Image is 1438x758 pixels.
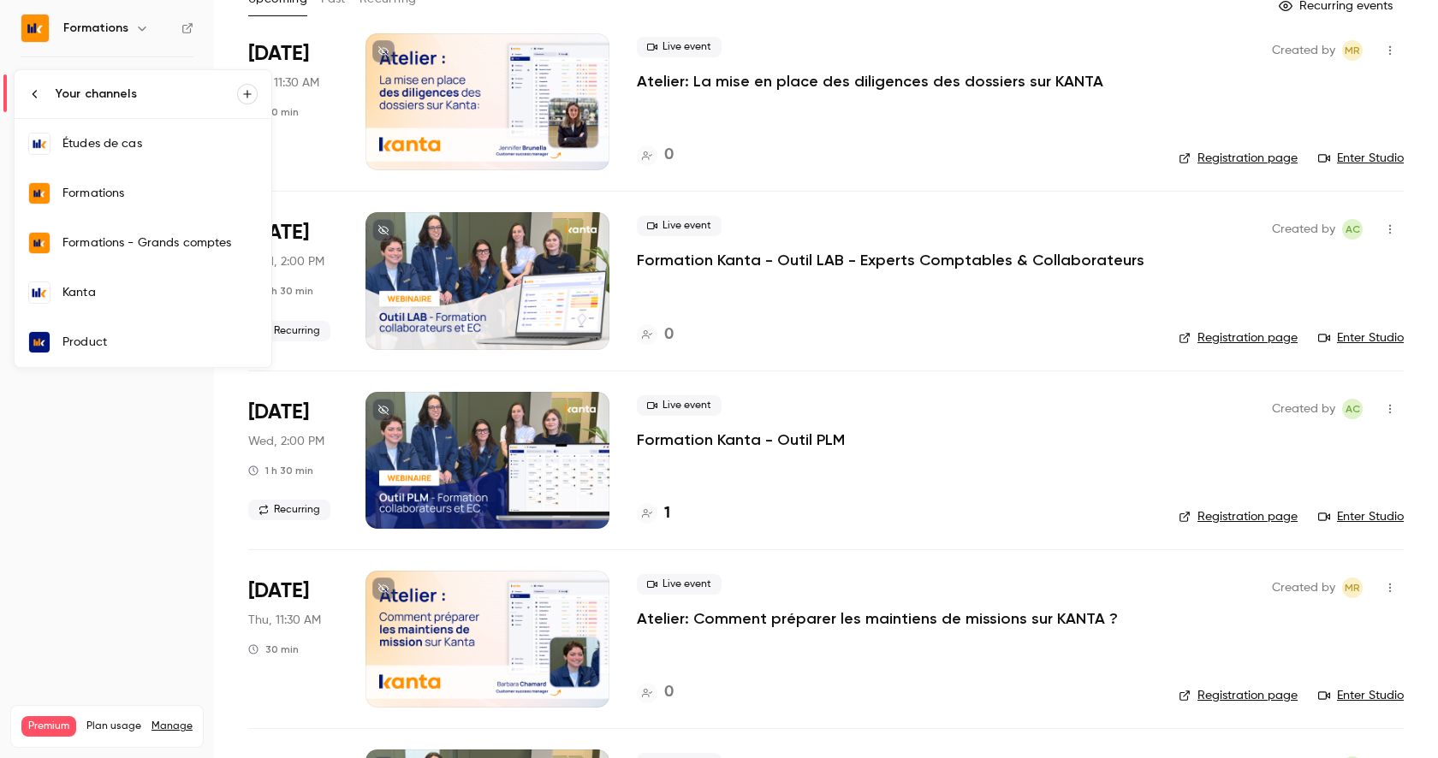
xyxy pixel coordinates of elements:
img: Product [29,332,50,352]
div: Formations [62,185,258,202]
div: Your channels [56,86,237,103]
img: Kanta [29,282,50,303]
img: Formations - Grands comptes [29,233,50,253]
div: Formations - Grands comptes [62,234,258,252]
div: Kanta [62,284,258,301]
img: Formations [29,183,50,204]
div: Product [62,334,258,351]
div: Études de cas [62,135,258,152]
img: Études de cas [29,133,50,154]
